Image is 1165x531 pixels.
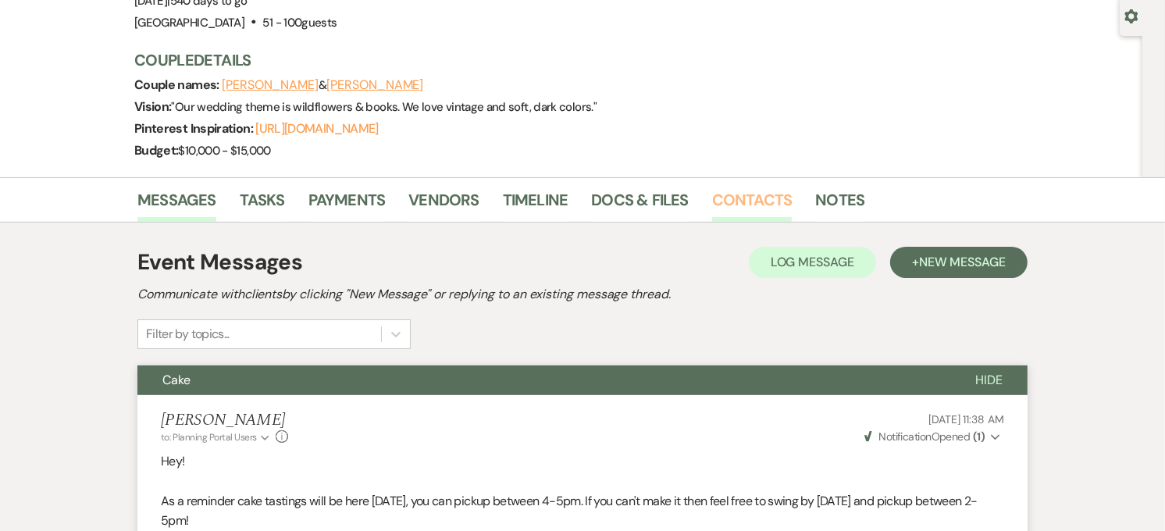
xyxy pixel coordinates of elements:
[408,187,479,222] a: Vendors
[161,430,272,444] button: to: Planning Portal Users
[172,99,597,115] span: " Our wedding theme is wildflowers & books. We love vintage and soft, dark colors. "
[771,254,854,270] span: Log Message
[146,325,230,344] div: Filter by topics...
[161,451,1004,472] p: Hey!
[240,187,285,222] a: Tasks
[973,429,985,444] strong: ( 1 )
[179,143,271,159] span: $10,000 - $15,000
[222,77,423,93] span: &
[919,254,1006,270] span: New Message
[862,429,1004,445] button: NotificationOpened (1)
[749,247,876,278] button: Log Message
[134,98,172,115] span: Vision:
[864,429,985,444] span: Opened
[975,372,1003,388] span: Hide
[137,365,950,395] button: Cake
[591,187,688,222] a: Docs & Files
[161,431,257,444] span: to: Planning Portal Users
[503,187,568,222] a: Timeline
[134,15,244,30] span: [GEOGRAPHIC_DATA]
[137,246,302,279] h1: Event Messages
[950,365,1028,395] button: Hide
[161,411,288,430] h5: [PERSON_NAME]
[134,142,179,159] span: Budget:
[137,285,1028,304] h2: Communicate with clients by clicking "New Message" or replying to an existing message thread.
[326,79,423,91] button: [PERSON_NAME]
[222,79,319,91] button: [PERSON_NAME]
[890,247,1028,278] button: +New Message
[1124,8,1138,23] button: Open lead details
[137,187,216,222] a: Messages
[255,120,378,137] a: [URL][DOMAIN_NAME]
[815,187,864,222] a: Notes
[928,412,1004,426] span: [DATE] 11:38 AM
[134,77,222,93] span: Couple names:
[878,429,931,444] span: Notification
[308,187,386,222] a: Payments
[162,372,191,388] span: Cake
[161,491,1004,531] p: As a reminder cake tastings will be here [DATE], you can pickup between 4-5pm. If you can't make ...
[134,49,1009,71] h3: Couple Details
[263,15,337,30] span: 51 - 100 guests
[712,187,793,222] a: Contacts
[134,120,255,137] span: Pinterest Inspiration:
